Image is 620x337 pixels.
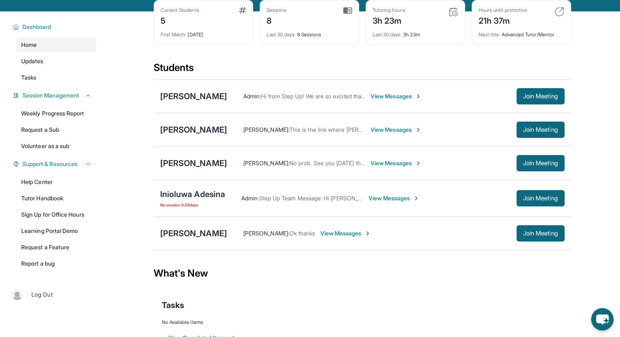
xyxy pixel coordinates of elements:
span: Join Meeting [523,94,558,99]
a: Learning Portal Demo [16,224,96,238]
button: Join Meeting [516,122,565,138]
span: Ok thanks [289,230,316,237]
span: [PERSON_NAME] : [243,126,289,133]
span: Join Meeting [523,196,558,201]
a: Volunteer as a sub [16,139,96,153]
span: Tasks [162,299,184,311]
span: Admin : [241,195,259,202]
img: Chevron-Right [413,195,419,202]
img: Chevron-Right [415,160,421,166]
span: View Messages [371,159,421,167]
a: Weekly Progress Report [16,106,96,121]
span: Updates [21,57,44,65]
div: 3h 23m [373,27,458,38]
span: | [26,290,28,299]
span: Admin : [243,93,261,100]
span: Home [21,41,37,49]
span: Join Meeting [523,231,558,236]
div: No Available Items [162,319,563,326]
button: Support & Resources [19,160,91,168]
button: chat-button [591,308,613,330]
img: card [343,7,352,14]
span: View Messages [371,126,421,134]
div: Students [154,61,571,79]
button: Join Meeting [516,88,565,104]
span: No prob. See you [DATE] then. :) [289,160,373,166]
span: [PERSON_NAME] : [243,160,289,166]
div: Tutoring hours [373,7,405,13]
span: No session in 33 days [160,202,225,208]
div: Inioluwa Adesina [160,188,225,200]
div: Sessions [267,7,287,13]
img: Chevron-Right [364,230,371,237]
div: Current Students [161,7,199,13]
a: Tutor Handbook [16,191,96,206]
div: What's New [154,255,571,291]
img: card [554,7,564,17]
div: 21h 37m [479,13,527,27]
a: Tasks [16,70,96,85]
a: Sign Up for Office Hours [16,207,96,222]
button: Join Meeting [516,155,565,171]
a: Updates [16,54,96,69]
a: Help Center [16,175,96,189]
a: Request a Feature [16,240,96,255]
span: Join Meeting [523,161,558,166]
span: View Messages [371,92,421,100]
span: View Messages [320,229,371,237]
div: Hours until promotion [479,7,527,13]
button: Join Meeting [516,225,565,242]
a: Report a bug [16,256,96,271]
span: Session Management [22,91,79,100]
span: Tasks [21,73,36,82]
span: Log Out [31,290,53,299]
img: card [448,7,458,17]
a: |Log Out [8,286,96,304]
span: Last 30 days : [373,31,402,38]
button: Dashboard [19,23,91,31]
span: Join Meeting [523,127,558,132]
span: [PERSON_NAME] : [243,230,289,237]
button: Session Management [19,91,91,100]
div: Advanced Tutor/Mentor [479,27,564,38]
span: Last 30 days : [267,31,296,38]
a: Request a Sub [16,122,96,137]
span: Support & Resources [22,160,77,168]
div: 3h 23m [373,13,405,27]
div: [PERSON_NAME] [160,124,227,135]
div: [PERSON_NAME] [160,228,227,239]
span: Next title : [479,31,501,38]
a: Home [16,38,96,52]
div: [DATE] [161,27,246,38]
button: Join Meeting [516,190,565,206]
img: card [239,7,246,13]
div: [PERSON_NAME] [160,157,227,169]
img: Chevron-Right [415,126,421,133]
div: 8 Sessions [267,27,352,38]
div: 8 [267,13,287,27]
span: Dashboard [22,23,51,31]
img: user-img [11,289,23,300]
div: [PERSON_NAME] [160,91,227,102]
span: View Messages [368,194,419,202]
div: 5 [161,13,199,27]
img: Chevron-Right [415,93,421,100]
span: First Match : [161,31,187,38]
